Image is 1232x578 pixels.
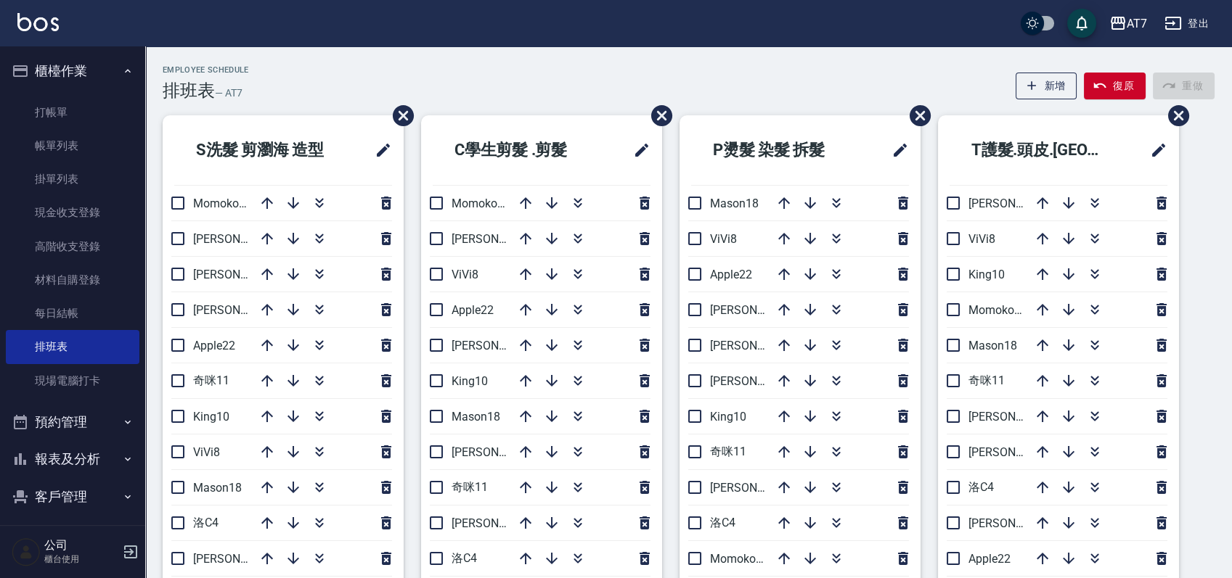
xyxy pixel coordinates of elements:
[710,552,769,566] span: Momoko12
[710,516,735,529] span: 洛C4
[452,551,477,565] span: 洛C4
[968,197,1062,210] span: [PERSON_NAME]2
[1127,15,1147,33] div: AT7
[193,516,219,529] span: 洛C4
[6,515,139,553] button: 員工及薪資
[452,410,500,424] span: Mason18
[433,124,606,176] h2: C學生剪髮 .剪髮
[6,196,139,229] a: 現金收支登錄
[1157,94,1191,137] span: 刪除班表
[193,445,220,459] span: ViVi8
[1141,133,1167,168] span: 修改班表的標題
[968,303,1027,317] span: Momoko12
[452,339,545,352] span: [PERSON_NAME]2
[6,478,139,516] button: 客戶管理
[163,80,215,101] h3: 排班表
[6,129,139,162] a: 帳單列表
[691,124,865,176] h2: P燙髮 染髮 拆髮
[968,410,1062,424] span: [PERSON_NAME]6
[12,537,41,566] img: Person
[193,232,287,246] span: [PERSON_NAME]9
[1084,73,1146,99] button: 復原
[710,410,746,424] span: King10
[193,552,287,566] span: [PERSON_NAME]7
[899,94,933,137] span: 刪除班表
[193,268,287,281] span: [PERSON_NAME]6
[624,133,650,168] span: 修改班表的標題
[710,481,804,495] span: [PERSON_NAME]7
[1016,73,1077,99] button: 新增
[193,373,229,387] span: 奇咪11
[44,538,118,553] h5: 公司
[710,339,804,352] span: [PERSON_NAME]6
[452,303,494,317] span: Apple22
[968,232,995,246] span: ViVi8
[950,124,1131,176] h2: T護髮.頭皮.[GEOGRAPHIC_DATA]
[452,268,478,281] span: ViVi8
[174,124,356,176] h2: S洗髮 剪瀏海 造型
[710,445,746,458] span: 奇咪11
[6,330,139,363] a: 排班表
[193,410,229,424] span: King10
[1159,10,1215,37] button: 登出
[6,364,139,397] a: 現場電腦打卡
[710,268,752,281] span: Apple22
[163,65,249,75] h2: Employee Schedule
[193,481,242,495] span: Mason18
[6,96,139,129] a: 打帳單
[452,232,545,246] span: [PERSON_NAME]9
[640,94,674,137] span: 刪除班表
[17,13,59,31] img: Logo
[452,516,545,530] span: [PERSON_NAME]7
[883,133,909,168] span: 修改班表的標題
[6,230,139,263] a: 高階收支登錄
[6,52,139,90] button: 櫃檯作業
[710,232,737,246] span: ViVi8
[6,403,139,441] button: 預約管理
[6,263,139,297] a: 材料自購登錄
[6,440,139,478] button: 報表及分析
[1067,9,1096,38] button: save
[710,197,759,210] span: Mason18
[968,480,994,494] span: 洛C4
[968,552,1011,566] span: Apple22
[1104,9,1153,38] button: AT7
[215,86,242,101] h6: — AT7
[968,268,1005,281] span: King10
[452,480,488,494] span: 奇咪11
[452,445,545,459] span: [PERSON_NAME]6
[968,445,1062,459] span: [PERSON_NAME]9
[44,553,118,566] p: 櫃台使用
[382,94,416,137] span: 刪除班表
[452,197,510,210] span: Momoko12
[193,303,287,317] span: [PERSON_NAME]2
[710,303,804,317] span: [PERSON_NAME]2
[6,162,139,196] a: 掛單列表
[452,374,488,388] span: King10
[968,516,1062,530] span: [PERSON_NAME]7
[366,133,392,168] span: 修改班表的標題
[710,374,804,388] span: [PERSON_NAME]9
[193,197,252,210] span: Momoko12
[193,339,235,352] span: Apple22
[6,297,139,330] a: 每日結帳
[968,373,1005,387] span: 奇咪11
[968,339,1017,352] span: Mason18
